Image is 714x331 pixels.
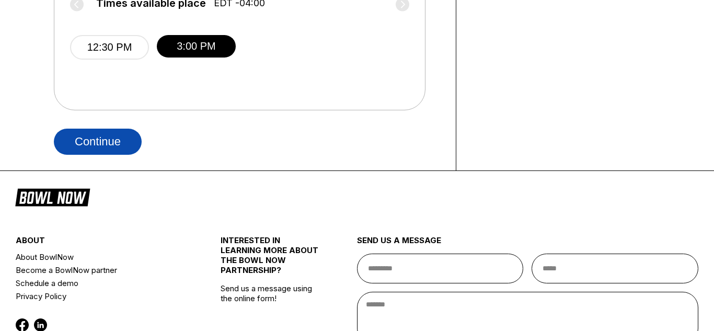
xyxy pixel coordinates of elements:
a: About BowlNow [16,250,187,264]
button: 3:00 PM [157,35,236,58]
button: Continue [54,129,142,155]
a: Schedule a demo [16,277,187,290]
div: about [16,235,187,250]
div: INTERESTED IN LEARNING MORE ABOUT THE BOWL NOW PARTNERSHIP? [221,235,323,283]
a: Become a BowlNow partner [16,264,187,277]
div: send us a message [357,235,698,254]
a: Privacy Policy [16,290,187,303]
button: 12:30 PM [70,35,149,60]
